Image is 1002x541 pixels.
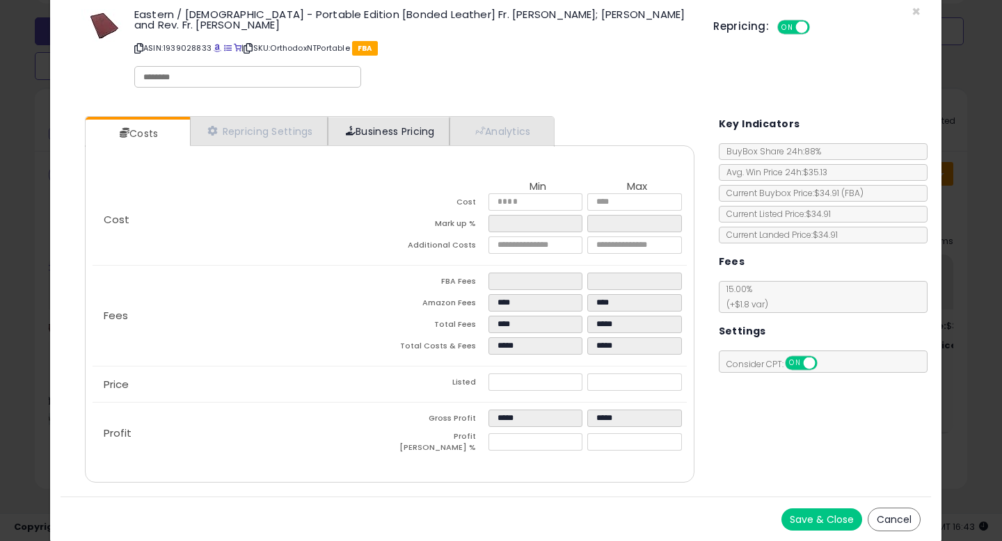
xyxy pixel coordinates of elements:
[912,1,921,22] span: ×
[390,373,488,395] td: Listed
[719,229,838,241] span: Current Landed Price: $34.91
[390,273,488,294] td: FBA Fees
[868,508,921,531] button: Cancel
[390,337,488,359] td: Total Costs & Fees
[719,166,827,178] span: Avg. Win Price 24h: $35.13
[390,431,488,457] td: Profit [PERSON_NAME] %
[814,187,864,199] span: $34.91
[224,42,232,54] a: All offer listings
[352,41,378,56] span: FBA
[488,181,587,193] th: Min
[719,115,800,133] h5: Key Indicators
[815,357,837,369] span: OFF
[808,22,830,33] span: OFF
[93,214,390,225] p: Cost
[390,316,488,337] td: Total Fees
[328,117,450,145] a: Business Pricing
[390,215,488,236] td: Mark up %
[713,21,769,32] h5: Repricing:
[390,410,488,431] td: Gross Profit
[93,379,390,390] p: Price
[390,294,488,316] td: Amazon Fees
[719,253,745,270] h5: Fees
[214,42,221,54] a: BuyBox page
[719,323,766,340] h5: Settings
[390,193,488,215] td: Cost
[719,145,821,157] span: BuyBox Share 24h: 88%
[86,120,189,147] a: Costs
[450,117,552,145] a: Analytics
[786,357,804,369] span: ON
[390,236,488,258] td: Additional Costs
[134,9,692,30] h3: Eastern / [DEMOGRAPHIC_DATA] - Portable Edition [Bonded Leather] Fr. [PERSON_NAME]; [PERSON_NAME]...
[841,187,864,199] span: ( FBA )
[719,358,836,370] span: Consider CPT:
[93,310,390,321] p: Fees
[134,37,692,59] p: ASIN: 1939028833 | SKU: OrthodoxNTPortable
[719,187,864,199] span: Current Buybox Price:
[779,22,796,33] span: ON
[719,208,831,220] span: Current Listed Price: $34.91
[719,298,768,310] span: (+$1.8 var)
[234,42,241,54] a: Your listing only
[781,508,862,531] button: Save & Close
[587,181,686,193] th: Max
[81,9,123,42] img: 311p-wExN2L._SL60_.jpg
[93,428,390,439] p: Profit
[190,117,328,145] a: Repricing Settings
[719,283,768,310] span: 15.00 %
